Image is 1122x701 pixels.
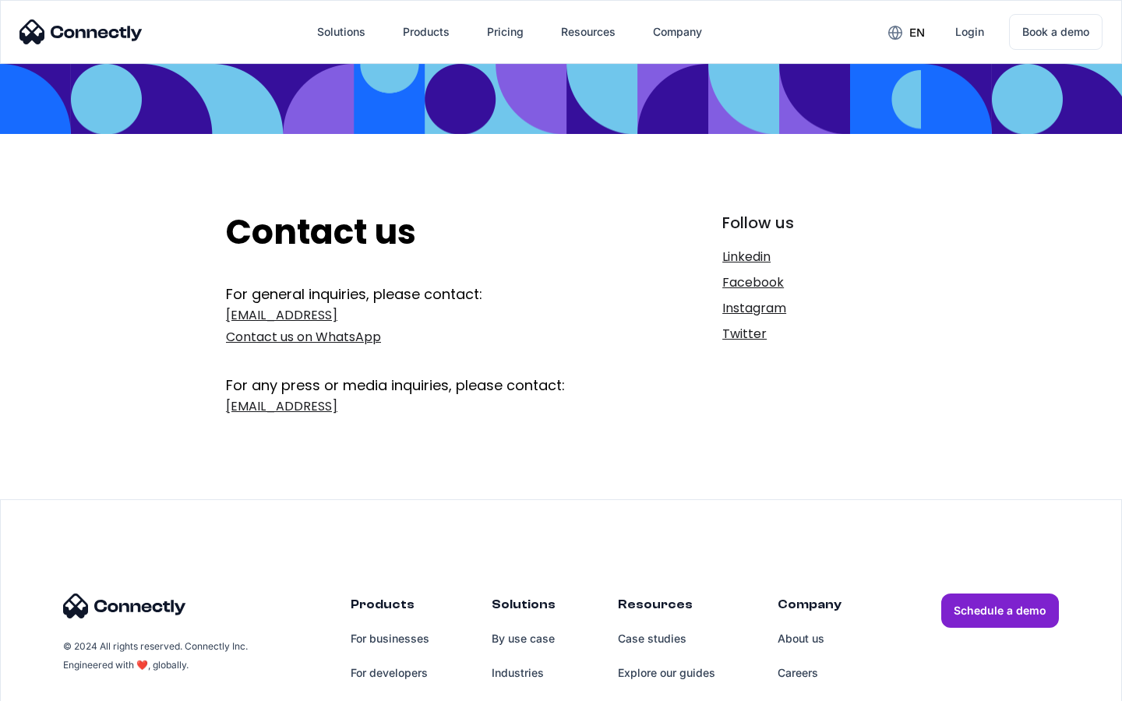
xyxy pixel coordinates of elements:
a: [EMAIL_ADDRESS] [226,396,621,417]
div: Company [778,594,841,622]
a: Linkedin [722,246,896,268]
div: Products [403,21,450,43]
a: For businesses [351,622,429,656]
a: For developers [351,656,429,690]
div: Follow us [722,212,896,234]
a: Facebook [722,272,896,294]
div: Login [955,21,984,43]
img: Connectly Logo [63,594,186,618]
a: About us [778,622,841,656]
ul: Language list [31,674,93,696]
a: Schedule a demo [941,594,1059,628]
a: Book a demo [1009,14,1103,50]
a: Instagram [722,298,896,319]
div: © 2024 All rights reserved. Connectly Inc. Engineered with ❤️, globally. [63,637,250,675]
a: Careers [778,656,841,690]
a: Industries [492,656,556,690]
a: Case studies [618,622,715,656]
aside: Language selected: English [16,674,93,696]
div: Solutions [317,21,365,43]
div: Resources [561,21,616,43]
a: Explore our guides [618,656,715,690]
a: Login [943,13,997,51]
a: [EMAIL_ADDRESS]Contact us on WhatsApp [226,305,621,348]
a: By use case [492,622,556,656]
div: For any press or media inquiries, please contact: [226,352,621,396]
div: Resources [618,594,715,622]
div: Solutions [492,594,556,622]
img: Connectly Logo [19,19,143,44]
div: For general inquiries, please contact: [226,284,621,305]
a: Twitter [722,323,896,345]
div: Pricing [487,21,524,43]
div: en [909,22,925,44]
h2: Contact us [226,212,621,253]
a: Pricing [475,13,536,51]
div: Products [351,594,429,622]
div: Company [653,21,702,43]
